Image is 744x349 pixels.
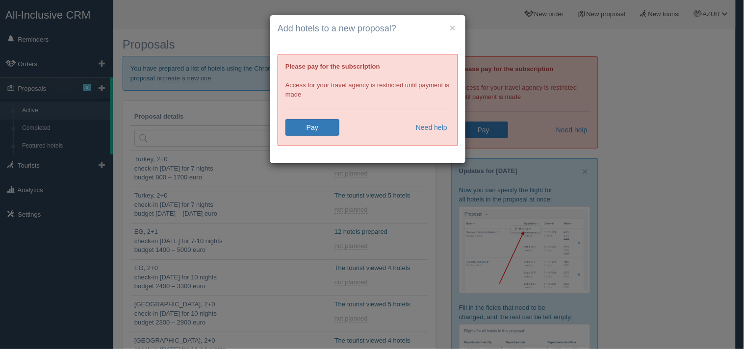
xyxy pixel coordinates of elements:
button: × [450,23,456,33]
a: Pay [285,119,339,136]
a: Need help [410,119,448,136]
div: Access for your travel agency is restricted until payment is made [278,54,458,146]
b: Please pay for the subscription [285,63,380,70]
h4: Add hotels to a new proposal? [278,23,458,35]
